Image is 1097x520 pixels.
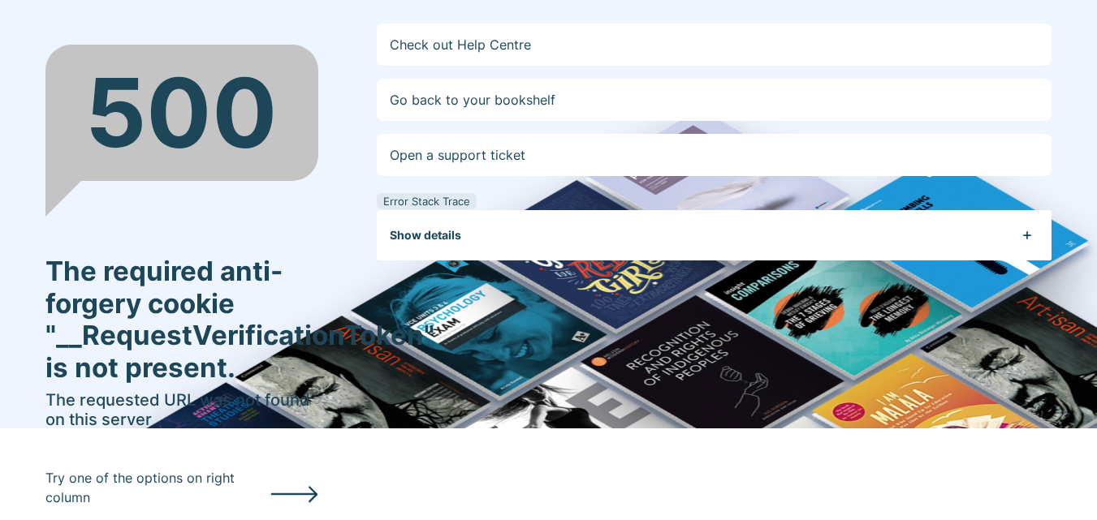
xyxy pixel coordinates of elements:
[45,390,318,429] h5: The requested URL was not found on this server
[377,79,1052,121] a: Go back to your bookshelf
[377,134,1052,176] a: Open a support ticket
[377,24,1052,66] a: Check out Help Centre
[45,45,318,181] div: 500
[45,256,318,384] h3: The required anti-forgery cookie "__RequestVerificationToken" is not present.
[45,468,270,507] p: Try one of the options on right column
[377,193,477,209] div: Error Stack Trace
[390,210,1052,260] button: Show details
